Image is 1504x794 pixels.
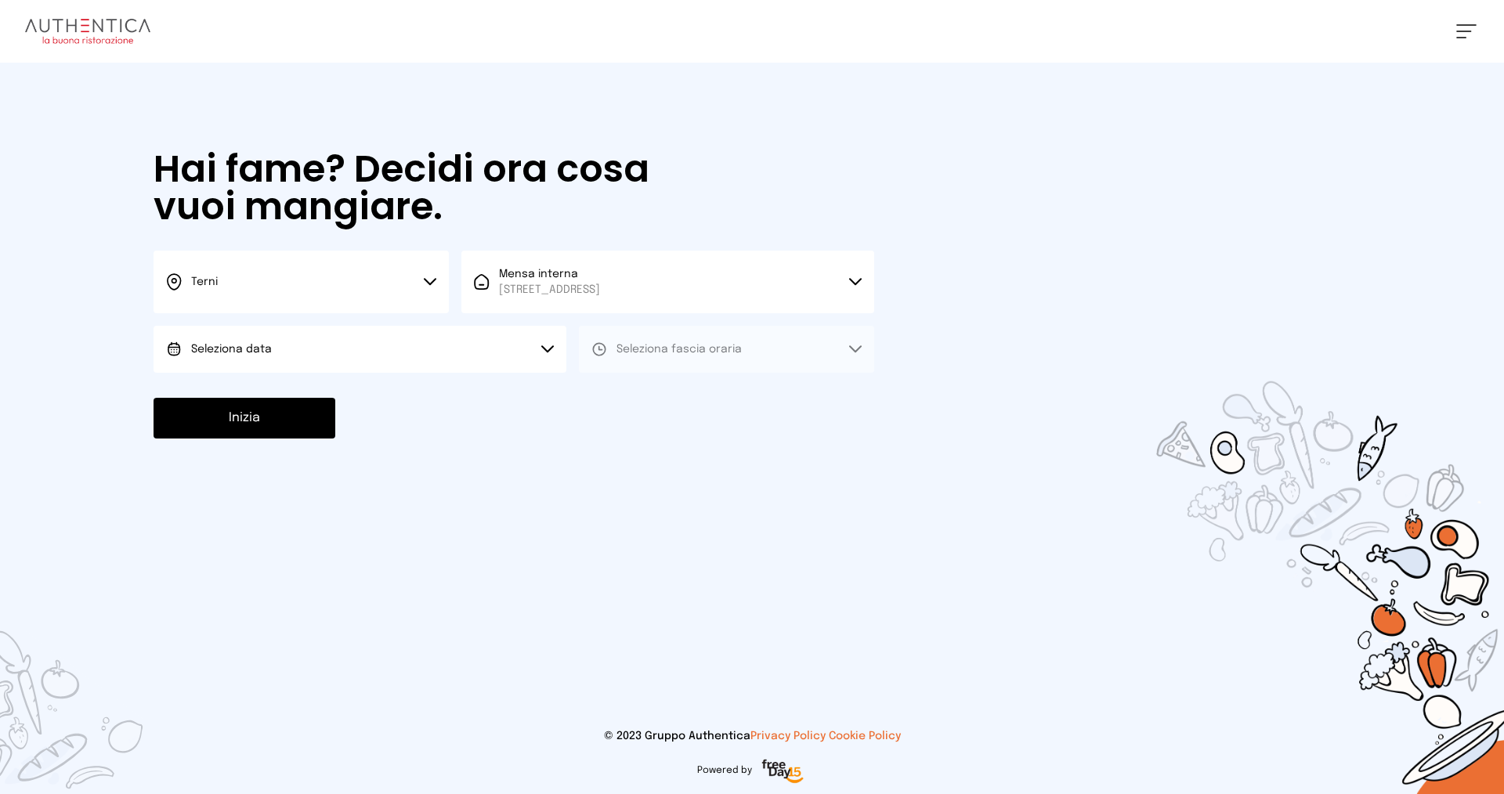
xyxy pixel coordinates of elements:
[25,19,150,44] img: logo.8f33a47.png
[461,251,874,313] button: Mensa interna[STREET_ADDRESS]
[750,731,826,742] a: Privacy Policy
[616,344,742,355] span: Seleziona fascia oraria
[154,398,335,439] button: Inizia
[154,326,566,373] button: Seleziona data
[579,326,874,373] button: Seleziona fascia oraria
[1065,291,1504,794] img: sticker-selezione-mensa.70a28f7.png
[25,728,1479,744] p: © 2023 Gruppo Authentica
[154,251,449,313] button: Terni
[191,344,272,355] span: Seleziona data
[154,150,694,226] h1: Hai fame? Decidi ora cosa vuoi mangiare.
[191,276,218,287] span: Terni
[499,266,600,298] span: Mensa interna
[697,764,752,777] span: Powered by
[829,731,901,742] a: Cookie Policy
[758,756,808,788] img: logo-freeday.3e08031.png
[499,282,600,298] span: [STREET_ADDRESS]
